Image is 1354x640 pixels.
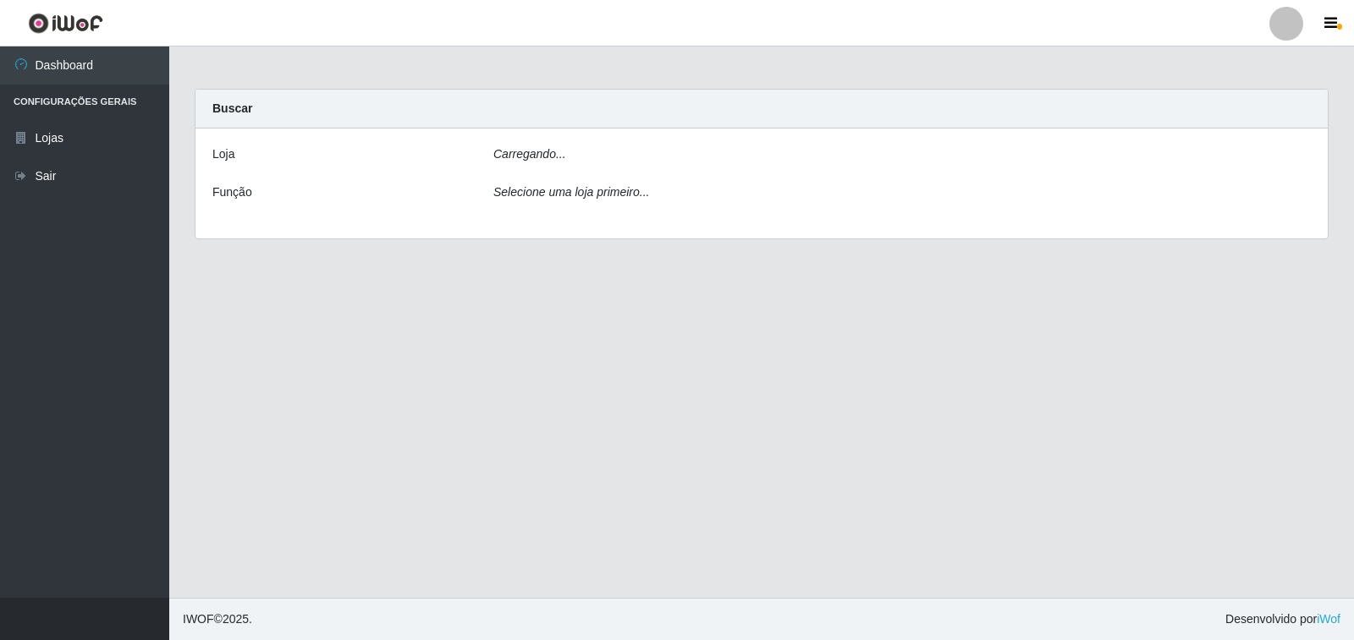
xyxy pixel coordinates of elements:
strong: Buscar [212,101,252,115]
span: IWOF [183,612,214,626]
span: Desenvolvido por [1225,610,1340,628]
label: Função [212,183,252,201]
span: © 2025 . [183,610,252,628]
a: iWof [1317,612,1340,626]
i: Carregando... [493,147,566,161]
label: Loja [212,145,234,163]
i: Selecione uma loja primeiro... [493,185,649,199]
img: CoreUI Logo [28,13,103,34]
